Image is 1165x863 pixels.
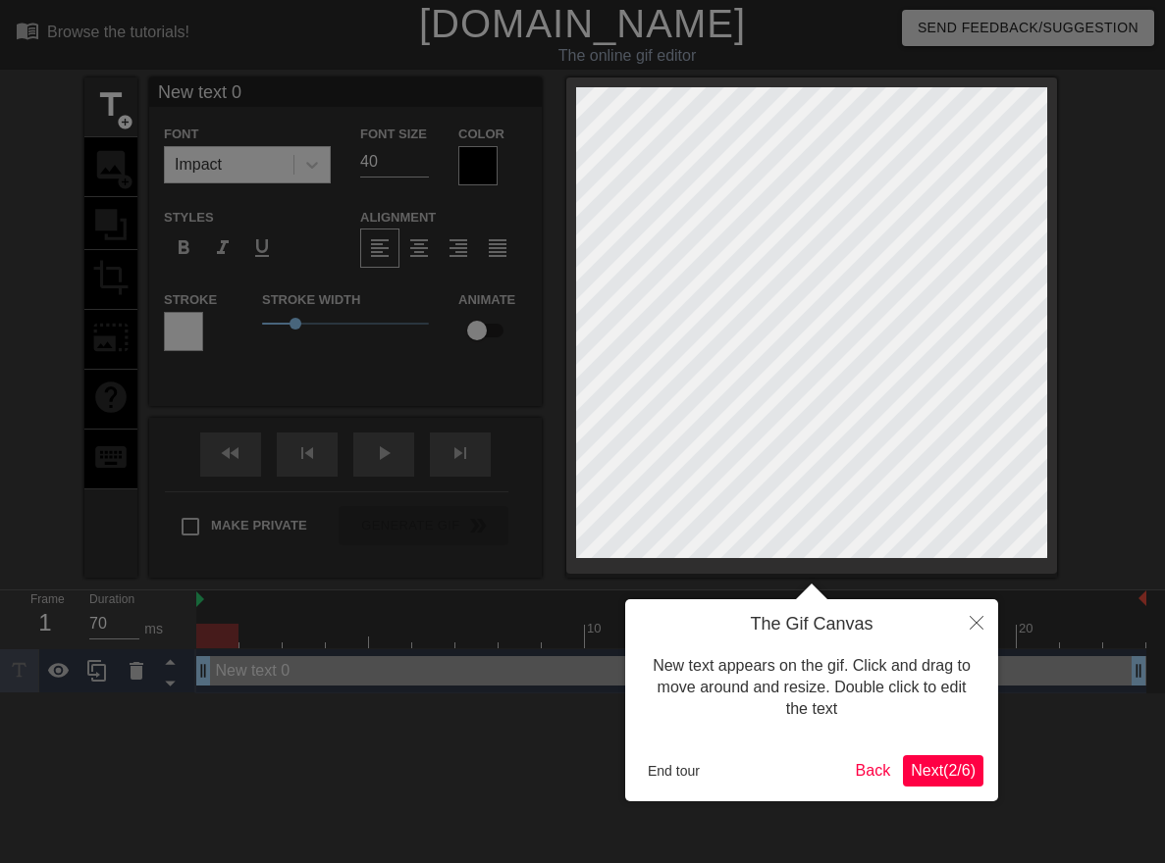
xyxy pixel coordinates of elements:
[640,756,708,786] button: End tour
[640,635,983,740] div: New text appears on the gif. Click and drag to move around and resize. Double click to edit the text
[848,755,899,787] button: Back
[955,599,998,644] button: Close
[903,755,983,787] button: Next
[911,762,976,779] span: Next ( 2 / 6 )
[640,614,983,635] h4: The Gif Canvas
